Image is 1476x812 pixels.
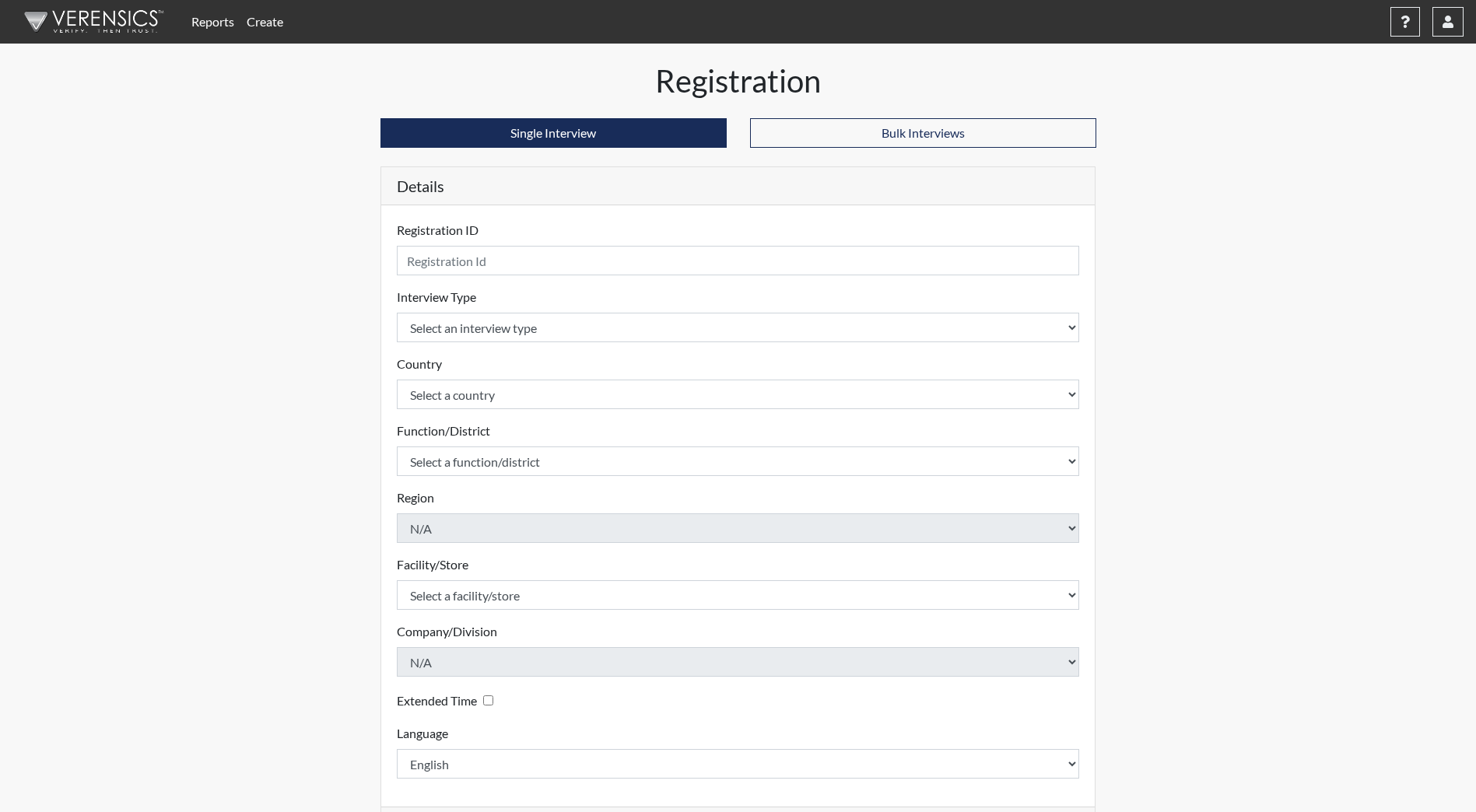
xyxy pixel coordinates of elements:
button: Bulk Interviews [750,118,1096,148]
h5: Details [381,167,1096,205]
button: Single Interview [380,118,727,148]
h1: Registration [380,62,1096,100]
a: Create [240,6,289,37]
label: Facility/Store [397,555,468,574]
label: Extended Time [397,691,477,710]
label: Company/Division [397,622,497,641]
label: Interview Type [397,288,476,306]
label: Region [397,488,434,507]
a: Reports [185,6,240,37]
label: Country [397,355,442,373]
input: Insert a Registration ID, which needs to be a unique alphanumeric value for each interviewee [397,246,1080,275]
label: Registration ID [397,221,479,240]
div: Checking this box will provide the interviewee with an accomodation of extra time to answer each ... [397,689,500,712]
label: Language [397,724,448,743]
label: Function/District [397,422,490,440]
